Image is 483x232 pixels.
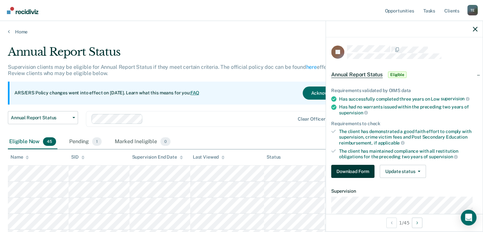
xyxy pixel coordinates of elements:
div: Requirements validated by OIMS data [331,88,477,93]
img: Recidiviz [7,7,38,14]
div: Supervision End Date [132,154,183,160]
div: Marked Ineligible [113,135,172,149]
div: Annual Report Status [8,45,370,64]
p: Supervision clients may be eligible for Annual Report Status if they meet certain criteria. The o... [8,64,357,76]
div: T E [467,5,478,15]
a: Home [8,29,475,35]
span: 45 [43,137,56,146]
span: 0 [160,137,171,146]
div: Name [10,154,29,160]
span: Eligible [388,71,407,78]
span: supervision [441,96,470,101]
div: 1 / 45 [326,214,483,231]
div: The client has maintained compliance with all restitution obligations for the preceding two years of [339,148,477,160]
div: Has had no warrants issued within the preceding two years of [339,104,477,115]
button: Previous Opportunity [386,218,397,228]
button: Acknowledge & Close [303,87,365,100]
span: Annual Report Status [331,71,383,78]
div: SID [71,154,85,160]
div: Clear officers [298,116,328,122]
button: Profile dropdown button [467,5,478,15]
p: ARS/ERS Policy changes went into effect on [DATE]. Learn what this means for you: [14,90,199,96]
div: Eligible Now [8,135,57,149]
button: Download Form [331,165,374,178]
span: 1 [92,137,102,146]
a: FAQ [191,90,200,95]
div: The client has demonstrated a good faith effort to comply with supervision, crime victim fees and... [339,129,477,145]
a: here [306,64,317,70]
button: Next Opportunity [412,218,422,228]
div: Requirements to check [331,121,477,126]
div: Last Viewed [193,154,225,160]
div: Annual Report StatusEligible [326,64,483,85]
span: supervision [429,154,458,159]
a: Navigate to form link [331,165,377,178]
div: Has successfully completed three years on Low [339,96,477,102]
button: Update status [380,165,426,178]
span: applicable [378,140,405,145]
div: Open Intercom Messenger [461,210,476,225]
span: Annual Report Status [11,115,70,121]
div: Status [267,154,281,160]
dt: Supervision [331,188,477,194]
span: supervision [339,110,368,115]
div: Pending [68,135,103,149]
